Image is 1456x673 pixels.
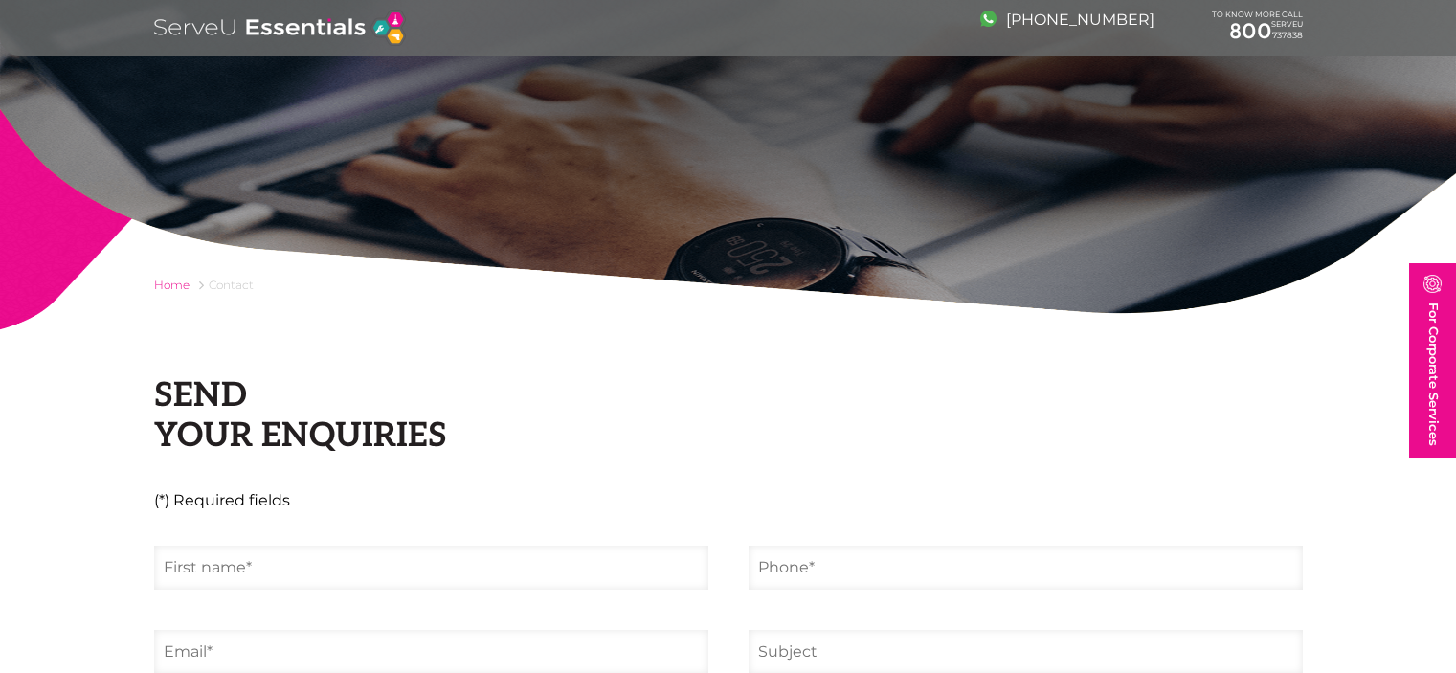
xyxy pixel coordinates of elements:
[980,11,997,27] img: image
[980,11,1154,29] a: [PHONE_NUMBER]
[154,546,708,590] input: First name*
[1212,11,1303,45] div: TO KNOW MORE CALL SERVEU
[1409,263,1456,458] a: For Corporate Services
[1229,18,1272,44] span: 800
[749,546,1303,590] input: Phone*
[154,10,406,46] img: logo
[154,278,190,292] a: Home
[154,375,1303,456] h2: Send Your enquiries
[1212,19,1303,44] a: 800737838
[209,278,254,292] span: Contact
[1423,275,1442,293] img: image
[154,489,290,512] small: (*) Required fields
